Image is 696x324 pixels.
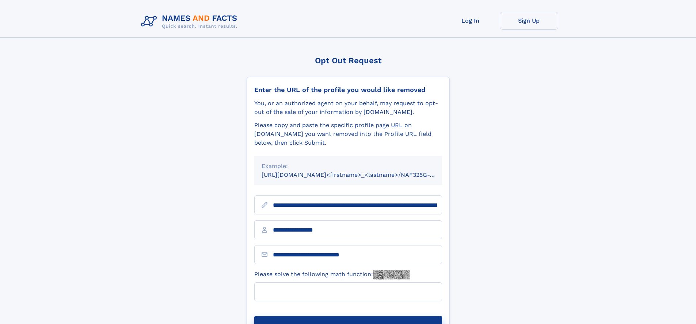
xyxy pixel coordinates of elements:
div: You, or an authorized agent on your behalf, may request to opt-out of the sale of your informatio... [254,99,442,117]
label: Please solve the following math function: [254,270,410,279]
div: Please copy and paste the specific profile page URL on [DOMAIN_NAME] you want removed into the Pr... [254,121,442,147]
img: Logo Names and Facts [138,12,243,31]
div: Example: [262,162,435,171]
a: Log In [441,12,500,30]
a: Sign Up [500,12,558,30]
small: [URL][DOMAIN_NAME]<firstname>_<lastname>/NAF325G-xxxxxxxx [262,171,456,178]
div: Opt Out Request [247,56,450,65]
div: Enter the URL of the profile you would like removed [254,86,442,94]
